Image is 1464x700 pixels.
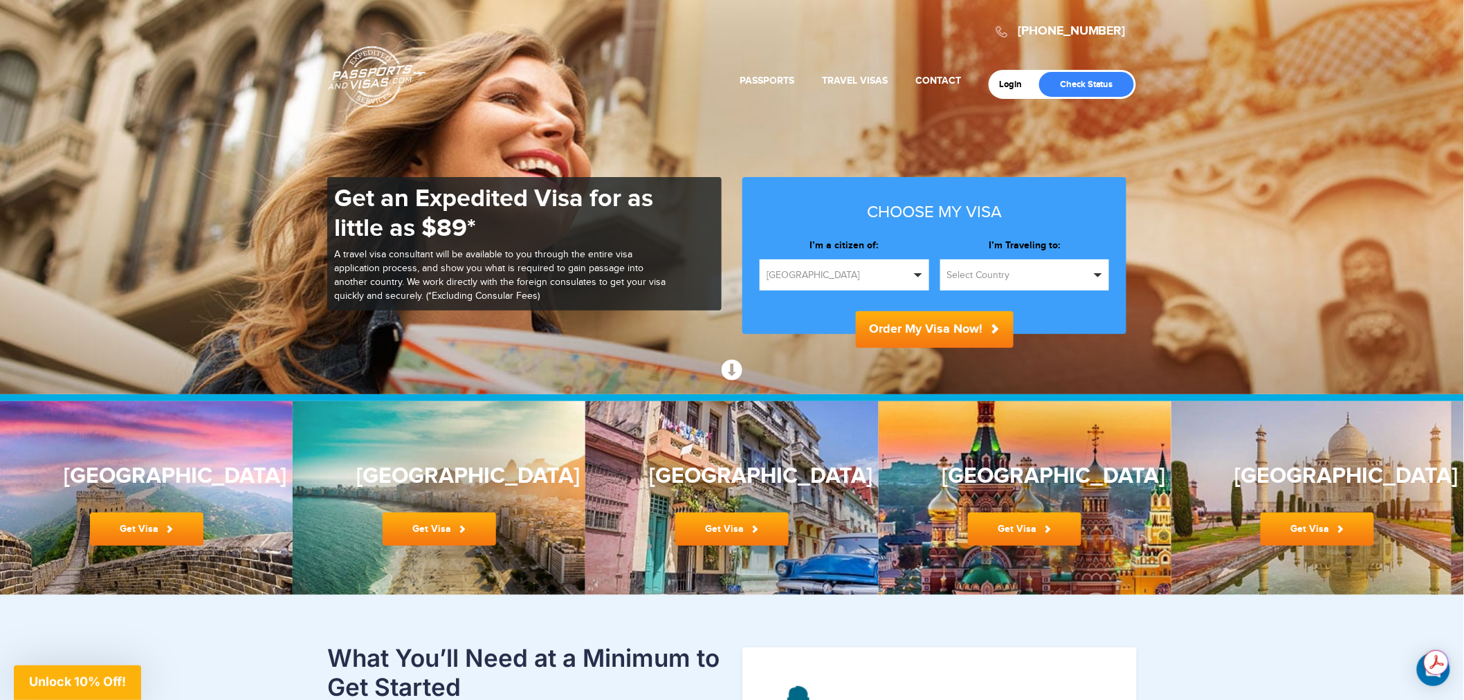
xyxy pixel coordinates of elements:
[1261,513,1374,546] a: Get Visa
[968,513,1081,546] a: Get Visa
[856,311,1014,348] button: Order My Visa Now!
[1018,24,1126,39] a: [PHONE_NUMBER]
[822,75,888,86] a: Travel Visas
[942,464,1108,488] h3: [GEOGRAPHIC_DATA]
[90,513,203,546] a: Get Visa
[649,464,815,488] h3: [GEOGRAPHIC_DATA]
[1039,72,1134,97] a: Check Status
[940,239,1110,252] label: I’m Traveling to:
[1234,464,1400,488] h3: [GEOGRAPHIC_DATA]
[767,268,910,282] span: [GEOGRAPHIC_DATA]
[64,464,230,488] h3: [GEOGRAPHIC_DATA]
[1417,653,1450,686] div: Open Intercom Messenger
[760,239,929,252] label: I’m a citizen of:
[334,184,666,243] h1: Get an Expedited Visa for as little as $89*
[14,665,141,700] div: Unlock 10% Off!
[760,259,929,291] button: [GEOGRAPHIC_DATA]
[675,513,789,546] a: Get Visa
[356,464,522,488] h3: [GEOGRAPHIC_DATA]
[915,75,961,86] a: Contact
[999,79,1032,90] a: Login
[740,75,794,86] a: Passports
[328,46,426,108] a: Passports & [DOMAIN_NAME]
[29,674,126,689] span: Unlock 10% Off!
[940,259,1110,291] button: Select Country
[947,268,1090,282] span: Select Country
[334,248,666,304] p: A travel visa consultant will be available to you through the entire visa application process, an...
[760,203,1109,221] h3: Choose my visa
[383,513,496,546] a: Get Visa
